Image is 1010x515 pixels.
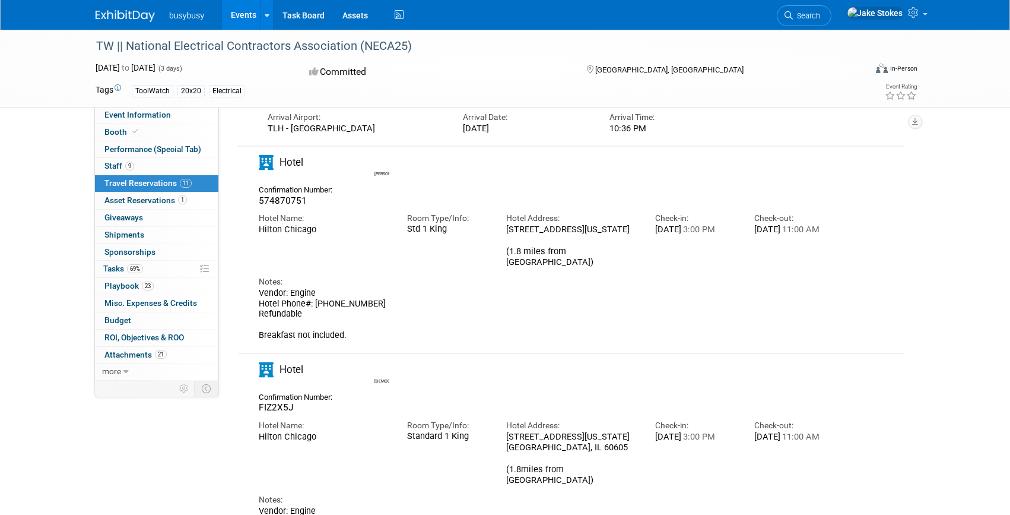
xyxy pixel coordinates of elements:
[95,347,218,364] a: Attachments21
[506,420,637,431] div: Hotel Address:
[95,210,218,226] a: Giveaways
[142,282,154,290] span: 23
[506,213,637,224] div: Hotel Address:
[407,224,488,235] div: Std 1 King
[268,123,445,134] div: TLH - [GEOGRAPHIC_DATA]
[104,127,141,137] span: Booth
[95,295,218,312] a: Misc. Expenses & Credits
[95,278,218,295] a: Playbook23
[407,420,488,431] div: Room Type/Info:
[195,381,219,396] td: Toggle Event Tabs
[95,141,218,158] a: Performance (Special Tab)
[104,195,187,205] span: Asset Reservations
[754,224,836,235] div: [DATE]
[95,244,218,261] a: Sponsorships
[754,420,836,431] div: Check-out:
[407,431,488,442] div: Standard 1 King
[655,213,736,224] div: Check-in:
[104,161,134,170] span: Staff
[259,420,389,431] div: Hotel Name:
[92,36,847,57] div: TW || National Electrical Contractors Association (NECA25)
[104,110,171,119] span: Event Information
[259,402,293,413] span: FIZ2X5J
[132,85,173,97] div: ToolWatch
[595,65,744,74] span: [GEOGRAPHIC_DATA], [GEOGRAPHIC_DATA]
[506,224,637,267] div: [STREET_ADDRESS][US_STATE] (1.8 miles from [GEOGRAPHIC_DATA])
[609,123,738,134] div: 10:36 PM
[847,7,903,20] img: Jake Stokes
[259,276,836,287] div: Notes:
[259,213,389,224] div: Hotel Name:
[95,227,218,244] a: Shipments
[95,261,218,277] a: Tasks69%
[655,224,736,235] div: [DATE]
[155,350,167,359] span: 21
[104,350,167,359] span: Attachments
[209,85,245,97] div: Electrical
[681,224,715,235] span: 3:00 PM
[374,153,391,170] img: Braden Gillespie
[754,213,836,224] div: Check-out:
[374,377,389,384] div: Christi Fabela
[780,224,820,235] span: 11:00 AM
[102,366,121,376] span: more
[795,62,917,80] div: Event Format
[754,431,836,442] div: [DATE]
[374,361,391,377] img: Christi Fabela
[259,224,389,235] div: Hilton Chicago
[655,431,736,442] div: [DATE]
[96,10,155,22] img: ExhibitDay
[104,333,184,342] span: ROI, Objectives & ROO
[120,63,131,72] span: to
[177,85,205,97] div: 20x20
[95,312,218,329] a: Budget
[104,281,154,290] span: Playbook
[95,107,218,124] a: Event Information
[103,264,143,273] span: Tasks
[885,84,917,90] div: Event Rating
[259,288,836,342] div: Vendor: Engine Hotel Phone#: [PHONE_NUMBER] Refundable Breakfast not included.
[178,195,187,204] span: 1
[104,315,131,325] span: Budget
[96,63,155,72] span: [DATE] [DATE]
[95,330,218,346] a: ROI, Objectives & ROO
[259,195,307,206] span: 574870751
[876,64,888,73] img: Format-Inperson.png
[890,64,917,73] div: In-Person
[259,431,389,442] div: Hilton Chicago
[132,128,138,135] i: Booth reservation complete
[104,230,144,239] span: Shipments
[793,11,820,20] span: Search
[104,144,201,154] span: Performance (Special Tab)
[681,431,715,442] span: 3:00 PM
[95,364,218,380] a: more
[104,178,192,188] span: Travel Reservations
[104,247,155,257] span: Sponsorships
[104,298,197,308] span: Misc. Expenses & Credits
[95,175,218,192] a: Travel Reservations11
[780,431,820,442] span: 11:00 AM
[157,65,182,72] span: (3 days)
[463,112,592,123] div: Arrival Date:
[280,156,303,168] span: Hotel
[174,381,195,396] td: Personalize Event Tab Strip
[95,124,218,141] a: Booth
[371,361,392,384] div: Christi Fabela
[306,62,568,83] div: Committed
[95,192,218,209] a: Asset Reservations1
[259,389,341,402] div: Confirmation Number:
[280,364,303,375] span: Hotel
[127,264,143,273] span: 69%
[268,112,445,123] div: Arrival Airport:
[95,158,218,175] a: Staff9
[259,182,341,195] div: Confirmation Number:
[407,213,488,224] div: Room Type/Info:
[374,170,389,177] div: Braden Gillespie
[777,5,831,26] a: Search
[371,153,392,177] div: Braden Gillespie
[463,123,592,134] div: [DATE]
[655,420,736,431] div: Check-in:
[96,84,121,97] td: Tags
[259,362,274,377] i: Hotel
[104,213,143,222] span: Giveaways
